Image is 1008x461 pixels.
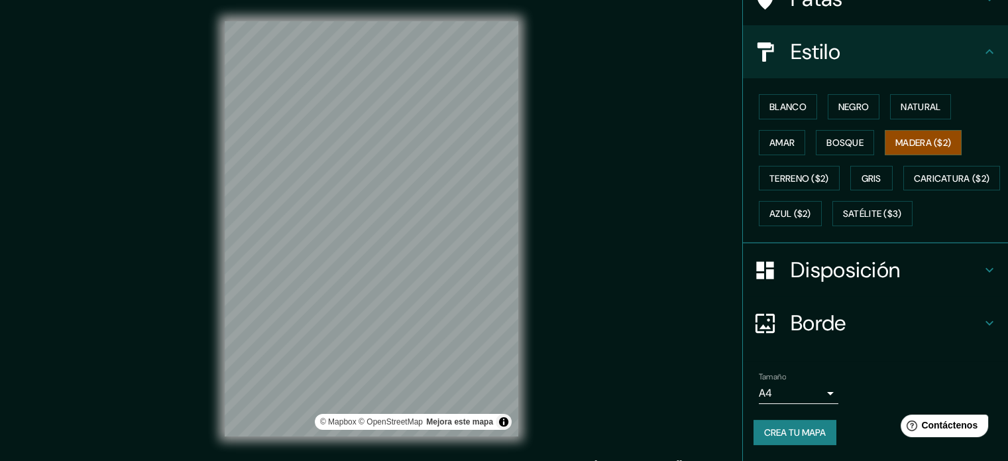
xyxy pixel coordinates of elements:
[426,417,493,427] font: Mejora este mapa
[850,166,893,191] button: Gris
[359,417,423,427] font: © OpenStreetMap
[828,94,880,119] button: Negro
[843,208,902,220] font: Satélite ($3)
[914,172,990,184] font: Caricatura ($2)
[225,21,518,436] canvas: Mapa
[496,414,512,430] button: Activar o desactivar atribución
[759,94,817,119] button: Blanco
[426,417,493,427] a: Map feedback
[832,201,913,226] button: Satélite ($3)
[759,201,822,226] button: Azul ($2)
[791,38,840,66] font: Estilo
[320,417,357,427] a: Mapbox
[320,417,357,427] font: © Mapbox
[769,208,811,220] font: Azul ($2)
[791,256,900,284] font: Disposición
[862,172,881,184] font: Gris
[743,296,1008,350] div: Borde
[759,386,772,400] font: A4
[890,94,951,119] button: Natural
[895,137,951,149] font: Madera ($2)
[791,309,846,337] font: Borde
[885,130,962,155] button: Madera ($2)
[754,420,836,445] button: Crea tu mapa
[826,137,864,149] font: Bosque
[769,101,807,113] font: Blanco
[764,427,826,438] font: Crea tu mapa
[769,137,795,149] font: Amar
[743,243,1008,296] div: Disposición
[903,166,1001,191] button: Caricatura ($2)
[759,166,840,191] button: Terreno ($2)
[816,130,874,155] button: Bosque
[359,417,423,427] a: Mapa de calles abierto
[901,101,940,113] font: Natural
[743,25,1008,78] div: Estilo
[838,101,869,113] font: Negro
[769,172,829,184] font: Terreno ($2)
[759,130,805,155] button: Amar
[890,409,993,446] iframe: Lanzador de widgets de ayuda
[759,383,838,404] div: A4
[759,371,786,382] font: Tamaño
